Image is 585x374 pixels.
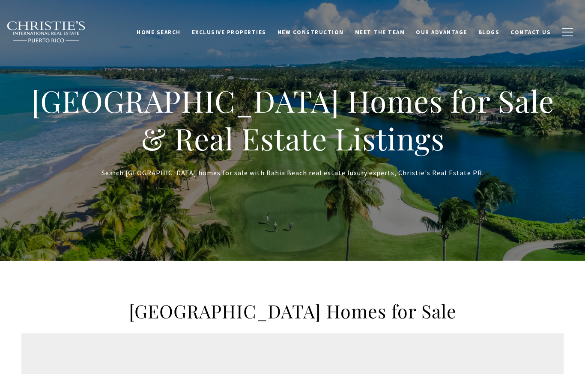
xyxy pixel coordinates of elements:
a: Our Advantage [410,24,473,40]
a: Meet the Team [349,24,411,40]
span: [GEOGRAPHIC_DATA] Homes for Sale & Real Estate Listings [31,80,554,158]
a: Home Search [131,24,186,40]
a: Blogs [473,24,505,40]
a: New Construction [272,24,349,40]
span: Contact Us [510,28,551,35]
span: Exclusive Properties [192,28,266,35]
span: Our Advantage [416,28,467,35]
img: Christie's International Real Estate black text logo [6,21,86,43]
a: Exclusive Properties [186,24,272,40]
h2: [GEOGRAPHIC_DATA] Homes for Sale [21,299,564,323]
span: Search [GEOGRAPHIC_DATA] homes for sale with Bahia Beach real estate luxury experts, Christie's R... [101,168,484,177]
span: Blogs [478,28,500,35]
span: New Construction [278,28,344,35]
